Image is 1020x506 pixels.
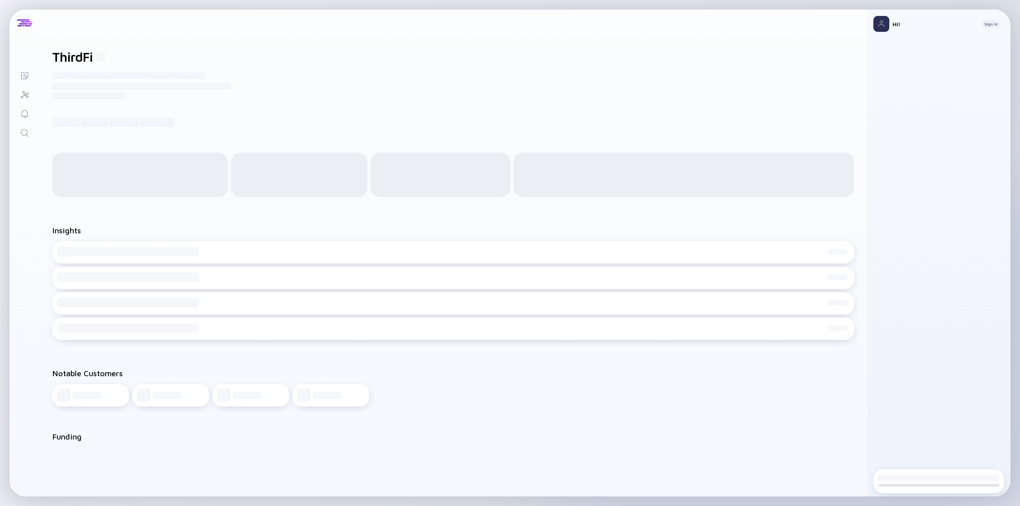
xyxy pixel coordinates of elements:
[52,432,82,441] h2: Funding
[52,49,93,64] h1: ThirdFi
[10,65,39,84] a: Lists
[52,369,854,378] h2: Notable Customers
[10,104,39,123] a: Reminders
[10,84,39,104] a: Investor Map
[873,16,889,32] img: Profile Picture
[10,123,39,142] a: Search
[52,226,81,235] h2: Insights
[892,21,975,27] div: Hi!
[981,20,1001,28] button: Sign In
